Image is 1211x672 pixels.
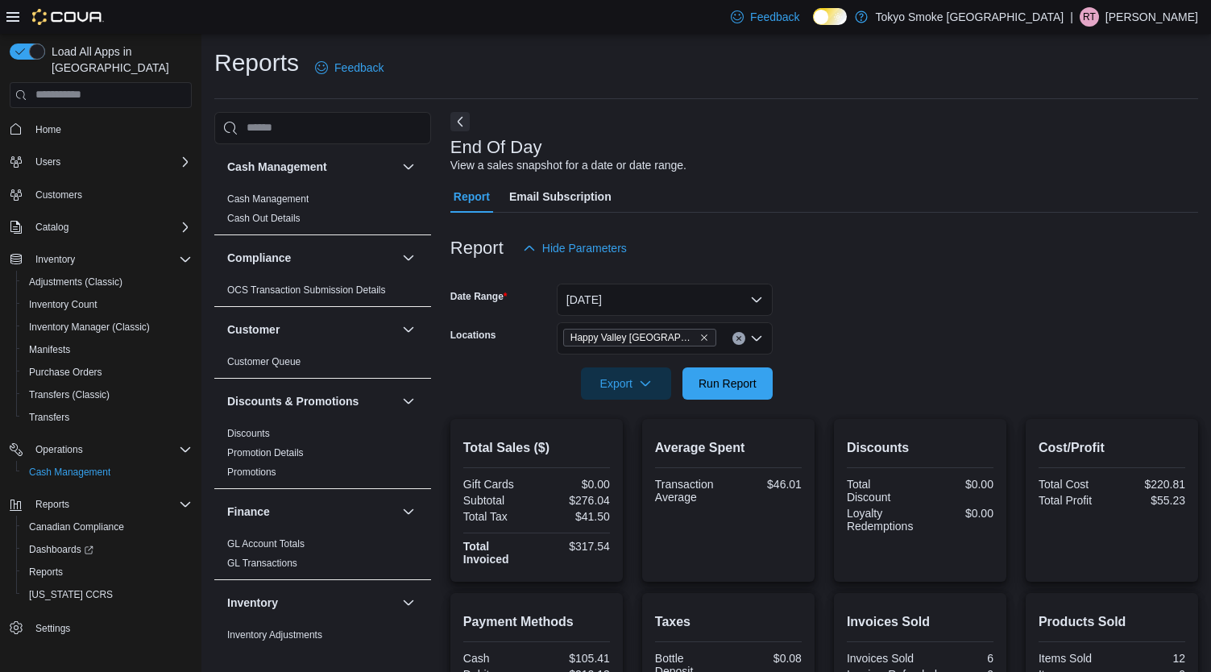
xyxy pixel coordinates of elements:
[227,212,301,225] span: Cash Out Details
[35,156,60,168] span: Users
[1039,478,1109,491] div: Total Cost
[450,290,508,303] label: Date Range
[23,408,76,427] a: Transfers
[16,561,198,583] button: Reports
[3,151,198,173] button: Users
[29,440,89,459] button: Operations
[227,193,309,205] a: Cash Management
[399,593,418,612] button: Inventory
[3,248,198,271] button: Inventory
[450,239,504,258] h3: Report
[732,332,745,345] button: Clear input
[23,408,192,427] span: Transfers
[227,504,396,520] button: Finance
[1070,7,1073,27] p: |
[923,478,993,491] div: $0.00
[227,557,297,570] span: GL Transactions
[16,538,198,561] a: Dashboards
[214,424,431,488] div: Discounts & Promotions
[1115,652,1185,665] div: 12
[227,250,291,266] h3: Compliance
[29,152,67,172] button: Users
[655,612,802,632] h2: Taxes
[334,60,384,76] span: Feedback
[699,375,757,392] span: Run Report
[813,8,847,25] input: Dark Mode
[29,495,76,514] button: Reports
[23,540,192,559] span: Dashboards
[29,411,69,424] span: Transfers
[227,467,276,478] a: Promotions
[227,250,396,266] button: Compliance
[29,543,93,556] span: Dashboards
[724,1,806,33] a: Feedback
[463,612,610,632] h2: Payment Methods
[813,25,814,26] span: Dark Mode
[540,540,610,553] div: $317.54
[227,538,305,550] a: GL Account Totals
[227,393,359,409] h3: Discounts & Promotions
[399,320,418,339] button: Customer
[16,461,198,483] button: Cash Management
[399,248,418,268] button: Compliance
[227,159,396,175] button: Cash Management
[23,540,100,559] a: Dashboards
[227,284,386,297] span: OCS Transaction Submission Details
[23,317,192,337] span: Inventory Manager (Classic)
[540,510,610,523] div: $41.50
[682,367,773,400] button: Run Report
[23,317,156,337] a: Inventory Manager (Classic)
[450,112,470,131] button: Next
[23,363,109,382] a: Purchase Orders
[227,629,322,641] a: Inventory Adjustments
[227,159,327,175] h3: Cash Management
[732,478,802,491] div: $46.01
[214,280,431,306] div: Compliance
[29,619,77,638] a: Settings
[1115,494,1185,507] div: $55.23
[29,321,150,334] span: Inventory Manager (Classic)
[1080,7,1099,27] div: Raelynn Tucker
[227,355,301,368] span: Customer Queue
[29,388,110,401] span: Transfers (Classic)
[23,385,116,404] a: Transfers (Classic)
[23,295,104,314] a: Inventory Count
[35,221,68,234] span: Catalog
[1105,7,1198,27] p: [PERSON_NAME]
[450,138,542,157] h3: End Of Day
[847,478,917,504] div: Total Discount
[32,9,104,25] img: Cova
[227,595,278,611] h3: Inventory
[1039,652,1109,665] div: Items Sold
[29,152,192,172] span: Users
[581,367,671,400] button: Export
[29,250,192,269] span: Inventory
[463,510,533,523] div: Total Tax
[655,478,725,504] div: Transaction Average
[540,478,610,491] div: $0.00
[1039,494,1109,507] div: Total Profit
[227,193,309,205] span: Cash Management
[23,517,131,537] a: Canadian Compliance
[1039,612,1185,632] h2: Products Sold
[227,213,301,224] a: Cash Out Details
[35,189,82,201] span: Customers
[35,443,83,456] span: Operations
[227,393,396,409] button: Discounts & Promotions
[540,652,610,665] div: $105.41
[23,463,192,482] span: Cash Management
[509,180,612,213] span: Email Subscription
[29,366,102,379] span: Purchase Orders
[227,447,304,458] a: Promotion Details
[227,648,359,661] span: Inventory by Product Historical
[214,534,431,579] div: Finance
[23,363,192,382] span: Purchase Orders
[750,9,799,25] span: Feedback
[227,321,396,338] button: Customer
[29,495,192,514] span: Reports
[227,427,270,440] span: Discounts
[876,7,1064,27] p: Tokyo Smoke [GEOGRAPHIC_DATA]
[655,438,802,458] h2: Average Spent
[3,493,198,516] button: Reports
